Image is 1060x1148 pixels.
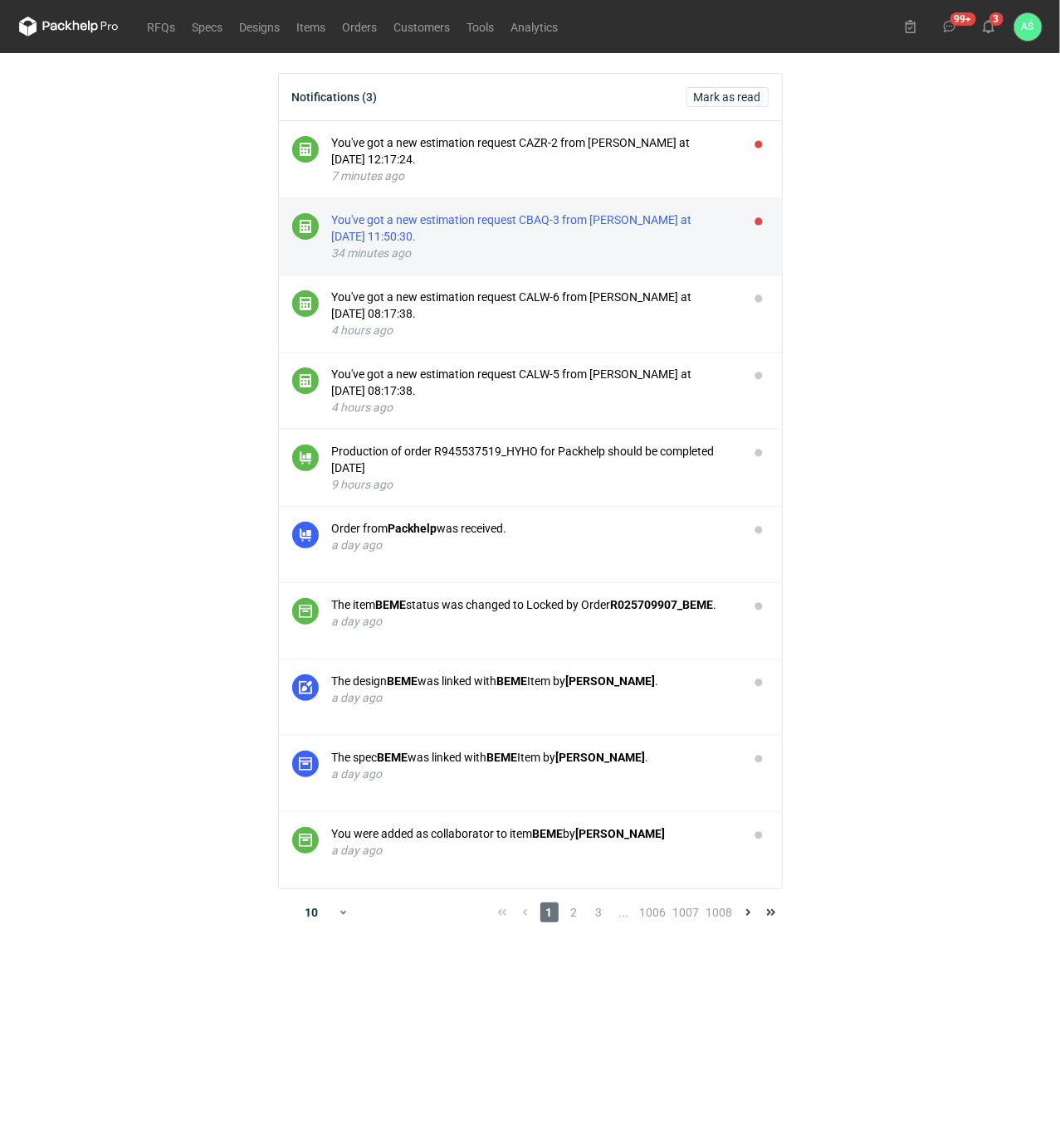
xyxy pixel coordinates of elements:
[590,902,608,922] span: 3
[487,751,518,764] strong: BEME
[378,751,408,764] strong: BEME
[706,902,733,922] span: 1008
[232,17,289,36] a: Designs
[459,17,503,36] a: Tools
[332,689,735,706] div: a day ago
[497,674,528,688] strong: BEME
[332,443,735,476] div: Production of order R945537519_HYHO for Packhelp should be completed [DATE]
[611,598,714,611] strong: R025709907_BEME
[139,17,184,36] a: RFQs
[332,842,735,859] div: a day ago
[332,134,735,168] div: You've got a new estimation request CAZR-2 from [PERSON_NAME] at [DATE] 12:17:24.
[332,289,735,338] button: You've got a new estimation request CALW-6 from [PERSON_NAME] at [DATE] 08:17:38.4 hours ago
[332,520,735,537] div: Order from was received.
[335,17,386,36] a: Orders
[1014,13,1042,41] div: Adrian Świerżewski
[576,827,666,840] strong: [PERSON_NAME]
[332,168,735,184] div: 7 minutes ago
[332,673,735,706] button: The designBEMEwas linked withBEMEItem by[PERSON_NAME].a day ago
[936,13,963,40] button: 99+
[19,17,119,36] svg: Packhelp Pro
[386,17,459,36] a: Customers
[376,598,407,611] strong: BEME
[332,749,735,766] div: The spec was linked with Item by .
[332,596,735,630] button: The itemBEMEstatus was changed to Locked by OrderR025709907_BEME.a day ago
[332,399,735,416] div: 4 hours ago
[640,902,667,922] span: 1006
[184,17,232,36] a: Specs
[533,827,564,840] strong: BEME
[332,245,735,261] div: 34 minutes ago
[673,902,700,922] span: 1007
[686,87,769,107] button: Mark as read
[285,901,339,924] div: 10
[332,825,735,842] div: You were added as collaborator to item by
[332,825,735,859] button: You were added as collaborator to itemBEMEby[PERSON_NAME]a day ago
[615,902,633,922] span: ...
[332,749,735,782] button: The specBEMEwas linked withBEMEItem by[PERSON_NAME].a day ago
[540,902,559,922] span: 1
[332,673,735,689] div: The design was linked with Item by .
[556,751,646,764] strong: [PERSON_NAME]
[388,522,437,535] strong: Packhelp
[975,13,1002,40] button: 3
[565,902,584,922] span: 2
[332,212,735,261] button: You've got a new estimation request CBAQ-3 from [PERSON_NAME] at [DATE] 11:50:30.34 minutes ago
[332,613,735,630] div: a day ago
[332,289,735,322] div: You've got a new estimation request CALW-6 from [PERSON_NAME] at [DATE] 08:17:38.
[1014,13,1042,41] button: AŚ
[292,90,378,104] div: Notifications (3)
[332,134,735,184] button: You've got a new estimation request CAZR-2 from [PERSON_NAME] at [DATE] 12:17:24.7 minutes ago
[332,322,735,338] div: 4 hours ago
[503,17,567,36] a: Analytics
[388,674,418,688] strong: BEME
[332,443,735,493] button: Production of order R945537519_HYHO for Packhelp should be completed [DATE]9 hours ago
[694,91,761,103] span: Mark as read
[289,17,335,36] a: Items
[332,520,735,553] button: Order fromPackhelpwas received.a day ago
[332,366,735,416] button: You've got a new estimation request CALW-5 from [PERSON_NAME] at [DATE] 08:17:38.4 hours ago
[332,537,735,553] div: a day ago
[332,366,735,399] div: You've got a new estimation request CALW-5 from [PERSON_NAME] at [DATE] 08:17:38.
[332,212,735,245] div: You've got a new estimation request CBAQ-3 from [PERSON_NAME] at [DATE] 11:50:30.
[332,596,735,613] div: The item status was changed to Locked by Order .
[332,476,735,493] div: 9 hours ago
[332,766,735,782] div: a day ago
[566,674,656,688] strong: [PERSON_NAME]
